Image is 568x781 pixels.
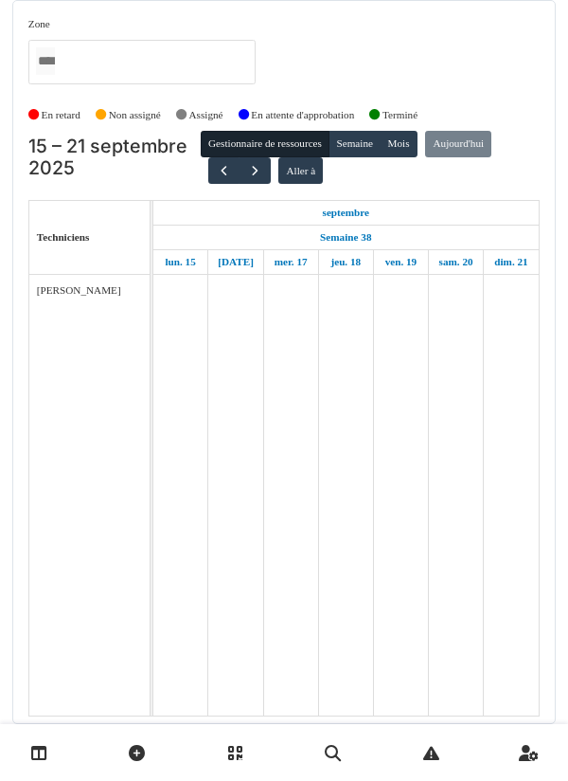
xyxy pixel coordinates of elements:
[326,250,365,274] a: 18 septembre 2025
[189,107,223,123] label: Assigné
[489,250,532,274] a: 21 septembre 2025
[28,136,201,180] h2: 15 – 21 septembre 2025
[213,250,258,274] a: 16 septembre 2025
[318,201,375,225] a: 15 septembre 2025
[425,131,491,157] button: Aujourd'hui
[37,231,90,243] span: Techniciens
[201,131,329,157] button: Gestionnaire de ressources
[109,107,161,123] label: Non assigné
[28,16,50,32] label: Zone
[251,107,354,123] label: En attente d'approbation
[315,226,376,249] a: Semaine 38
[42,107,80,123] label: En retard
[328,131,381,157] button: Semaine
[37,284,121,296] span: [PERSON_NAME]
[380,131,417,157] button: Mois
[382,107,417,123] label: Terminé
[435,250,478,274] a: 20 septembre 2025
[278,157,323,184] button: Aller à
[381,250,422,274] a: 19 septembre 2025
[239,157,270,185] button: Suivant
[208,157,240,185] button: Précédent
[160,250,200,274] a: 15 septembre 2025
[36,47,55,75] input: Tous
[270,250,312,274] a: 17 septembre 2025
